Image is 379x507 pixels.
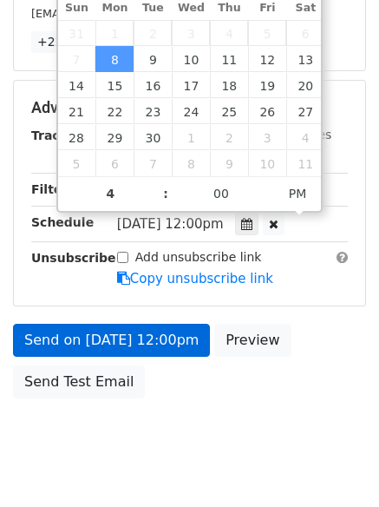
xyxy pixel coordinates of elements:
strong: Tracking [31,128,89,142]
span: September 26, 2025 [248,98,286,124]
small: [EMAIL_ADDRESS][DOMAIN_NAME] [31,7,225,20]
span: September 11, 2025 [210,46,248,72]
span: September 21, 2025 [58,98,96,124]
span: September 7, 2025 [58,46,96,72]
span: : [163,176,168,211]
a: Send Test Email [13,365,145,398]
span: Wed [172,3,210,14]
span: October 8, 2025 [172,150,210,176]
a: +22 more [31,31,104,53]
span: September 1, 2025 [95,20,134,46]
span: September 30, 2025 [134,124,172,150]
a: Preview [214,324,291,357]
span: September 19, 2025 [248,72,286,98]
span: October 5, 2025 [58,150,96,176]
span: October 3, 2025 [248,124,286,150]
span: September 25, 2025 [210,98,248,124]
span: September 23, 2025 [134,98,172,124]
span: September 17, 2025 [172,72,210,98]
input: Hour [58,176,164,211]
label: Add unsubscribe link [135,248,262,267]
span: September 27, 2025 [286,98,324,124]
span: September 13, 2025 [286,46,324,72]
span: September 29, 2025 [95,124,134,150]
span: September 15, 2025 [95,72,134,98]
span: Mon [95,3,134,14]
span: October 1, 2025 [172,124,210,150]
h5: Advanced [31,98,348,117]
span: Fri [248,3,286,14]
input: Minute [168,176,274,211]
span: September 9, 2025 [134,46,172,72]
span: September 24, 2025 [172,98,210,124]
span: September 22, 2025 [95,98,134,124]
span: October 7, 2025 [134,150,172,176]
span: October 9, 2025 [210,150,248,176]
span: September 10, 2025 [172,46,210,72]
span: Sun [58,3,96,14]
span: September 18, 2025 [210,72,248,98]
span: October 2, 2025 [210,124,248,150]
strong: Unsubscribe [31,251,116,265]
strong: Schedule [31,215,94,229]
span: September 5, 2025 [248,20,286,46]
span: September 4, 2025 [210,20,248,46]
span: August 31, 2025 [58,20,96,46]
span: October 4, 2025 [286,124,324,150]
span: September 14, 2025 [58,72,96,98]
span: September 3, 2025 [172,20,210,46]
strong: Filters [31,182,75,196]
span: September 16, 2025 [134,72,172,98]
span: September 28, 2025 [58,124,96,150]
span: September 20, 2025 [286,72,324,98]
span: September 2, 2025 [134,20,172,46]
a: Copy unsubscribe link [117,271,273,286]
span: Sat [286,3,324,14]
span: October 11, 2025 [286,150,324,176]
iframe: Chat Widget [292,424,379,507]
span: October 6, 2025 [95,150,134,176]
span: [DATE] 12:00pm [117,216,224,232]
a: Send on [DATE] 12:00pm [13,324,210,357]
span: Tue [134,3,172,14]
span: Click to toggle [274,176,322,211]
span: September 12, 2025 [248,46,286,72]
span: October 10, 2025 [248,150,286,176]
span: September 6, 2025 [286,20,324,46]
span: September 8, 2025 [95,46,134,72]
span: Thu [210,3,248,14]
